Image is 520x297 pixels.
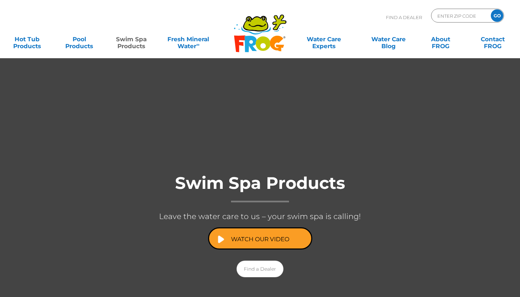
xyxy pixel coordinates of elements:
h1: Swim Spa Products [121,174,399,202]
input: GO [491,9,503,22]
a: PoolProducts [59,32,100,46]
a: Water CareBlog [369,32,409,46]
a: Fresh MineralWater∞ [163,32,214,46]
a: ContactFROG [472,32,513,46]
a: Find a Dealer [237,261,283,277]
a: AboutFROG [421,32,461,46]
a: Swim SpaProducts [111,32,152,46]
p: Find A Dealer [386,9,422,26]
a: Hot TubProducts [7,32,48,46]
a: Water CareExperts [291,32,357,46]
a: Watch Our Video [208,227,312,250]
sup: ∞ [196,42,199,47]
input: Zip Code Form [437,11,484,21]
p: Leave the water care to us – your swim spa is calling! [121,209,399,224]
